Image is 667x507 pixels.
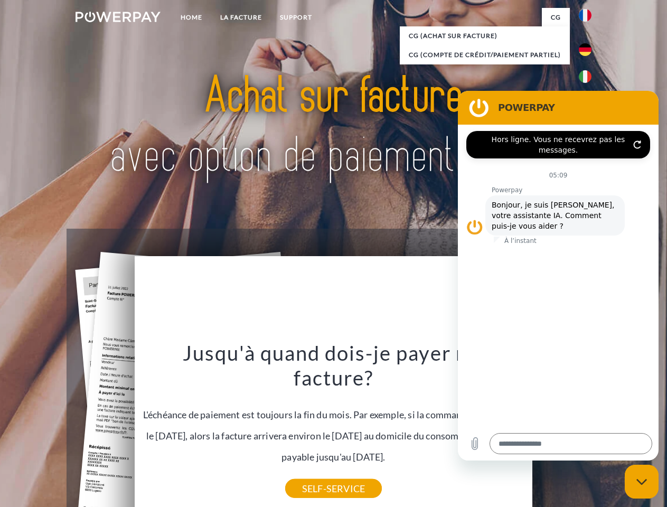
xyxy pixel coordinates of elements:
[625,465,659,499] iframe: Bouton de lancement de la fenêtre de messagerie, conversation en cours
[172,8,211,27] a: Home
[579,70,591,83] img: it
[271,8,321,27] a: Support
[542,8,570,27] a: CG
[458,91,659,461] iframe: Fenêtre de messagerie
[76,12,161,22] img: logo-powerpay-white.svg
[141,340,527,391] h3: Jusqu'à quand dois-je payer ma facture?
[285,479,382,498] a: SELF-SERVICE
[579,9,591,22] img: fr
[211,8,271,27] a: LA FACTURE
[579,43,591,56] img: de
[141,340,527,489] div: L'échéance de paiement est toujours la fin du mois. Par exemple, si la commande a été passée le [...
[400,26,570,45] a: CG (achat sur facture)
[101,51,566,202] img: title-powerpay_fr.svg
[400,45,570,64] a: CG (Compte de crédit/paiement partiel)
